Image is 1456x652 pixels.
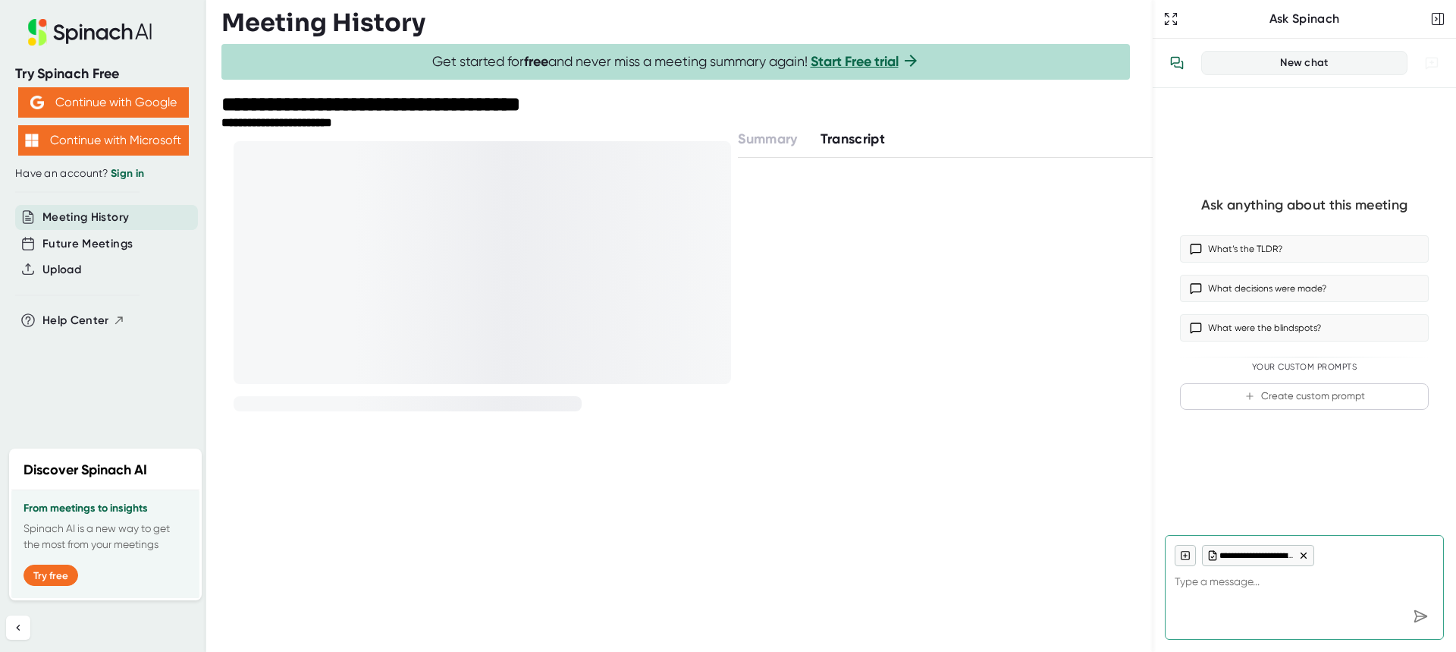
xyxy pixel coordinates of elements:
button: What decisions were made? [1180,275,1429,302]
div: New chat [1211,56,1398,70]
div: Have an account? [15,167,191,181]
a: Start Free trial [811,53,899,70]
button: Continue with Google [18,87,189,118]
div: Ask anything about this meeting [1201,197,1407,214]
button: View conversation history [1162,48,1192,78]
button: Expand to Ask Spinach page [1160,8,1181,30]
button: Collapse sidebar [6,616,30,640]
a: Sign in [111,167,144,180]
div: Ask Spinach [1181,11,1427,27]
h3: Meeting History [221,8,425,37]
p: Spinach AI is a new way to get the most from your meetings [24,521,187,553]
div: Your Custom Prompts [1180,362,1429,373]
button: What were the blindspots? [1180,314,1429,342]
img: Aehbyd4JwY73AAAAAElFTkSuQmCC [30,96,44,109]
button: Meeting History [42,209,129,226]
button: Close conversation sidebar [1427,8,1448,30]
span: Get started for and never miss a meeting summary again! [432,53,920,71]
span: Help Center [42,312,109,329]
span: Transcript [821,131,886,147]
button: Continue with Microsoft [18,125,189,156]
button: Transcript [821,129,886,150]
button: Summary [738,129,797,150]
div: Send message [1407,603,1434,630]
button: Try free [24,565,78,586]
button: What’s the TLDR? [1180,235,1429,263]
button: Upload [42,261,81,279]
div: Try Spinach Free [15,65,191,83]
button: Help Center [42,312,125,329]
button: Future Meetings [42,235,133,253]
span: Summary [738,131,797,147]
b: free [524,53,548,70]
h2: Discover Spinach AI [24,460,147,480]
button: Create custom prompt [1180,383,1429,410]
h3: From meetings to insights [24,502,187,515]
